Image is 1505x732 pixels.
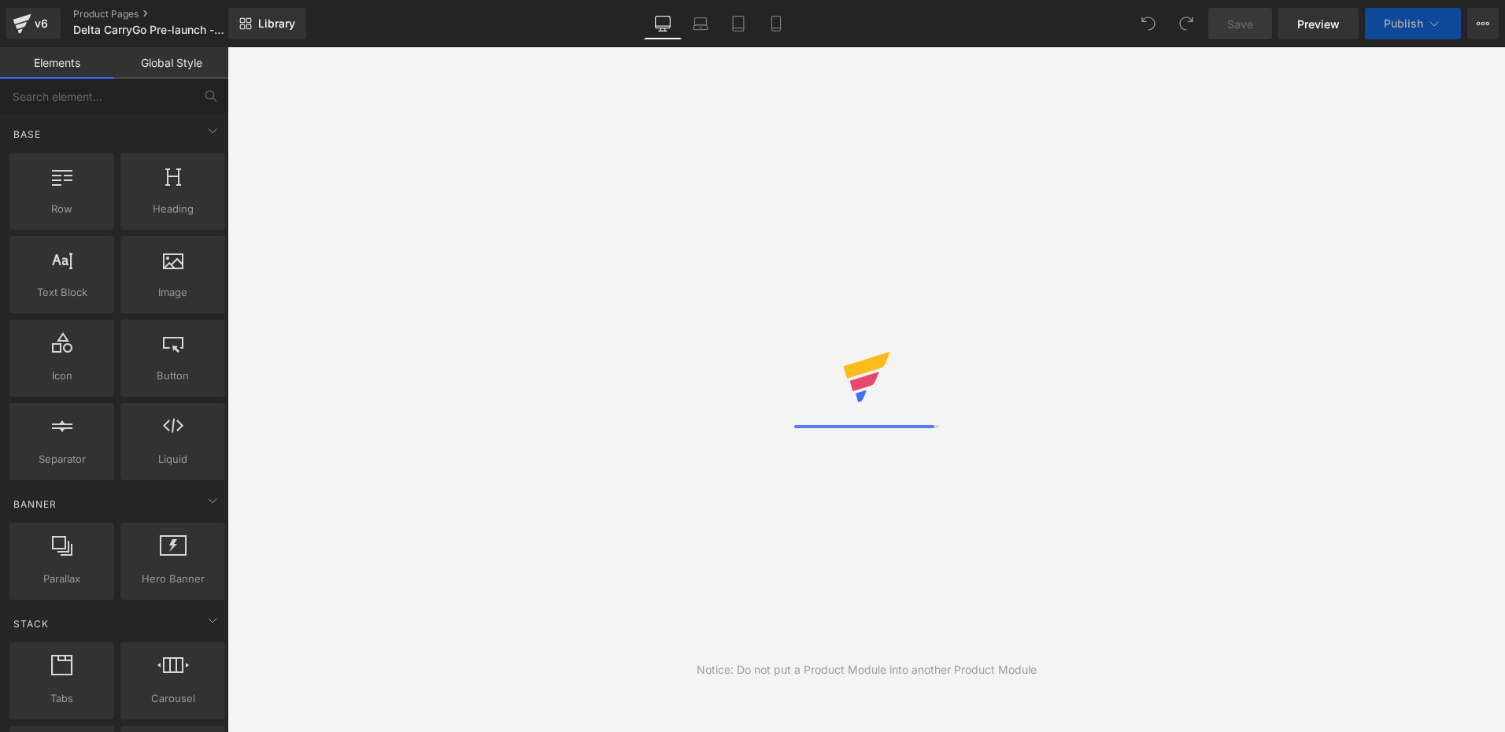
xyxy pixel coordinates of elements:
span: Publish [1384,17,1423,30]
a: Mobile [757,8,795,39]
button: Redo [1170,8,1202,39]
span: Save [1227,16,1253,32]
span: Image [125,284,220,301]
span: Liquid [125,451,220,468]
a: Product Pages [73,8,254,20]
a: New Library [228,8,306,39]
a: Tablet [719,8,757,39]
a: Desktop [644,8,682,39]
span: Preview [1297,16,1340,32]
span: Base [12,127,43,142]
span: Row [14,201,109,217]
button: Undo [1133,8,1164,39]
span: Tabs [14,690,109,707]
span: Carousel [125,690,220,707]
span: Delta CarryGo Pre-launch - [PERSON_NAME] [73,24,224,36]
span: Hero Banner [125,571,220,587]
span: Button [125,368,220,384]
div: v6 [31,13,51,34]
span: Stack [12,616,50,631]
span: Separator [14,451,109,468]
div: Notice: Do not put a Product Module into another Product Module [697,661,1037,678]
a: v6 [6,8,61,39]
span: Text Block [14,284,109,301]
span: Icon [14,368,109,384]
a: Preview [1278,8,1359,39]
span: Library [258,17,295,31]
button: Publish [1365,8,1461,39]
button: More [1467,8,1499,39]
a: Laptop [682,8,719,39]
span: Banner [12,497,58,512]
span: Heading [125,201,220,217]
span: Parallax [14,571,109,587]
a: Global Style [114,47,228,79]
